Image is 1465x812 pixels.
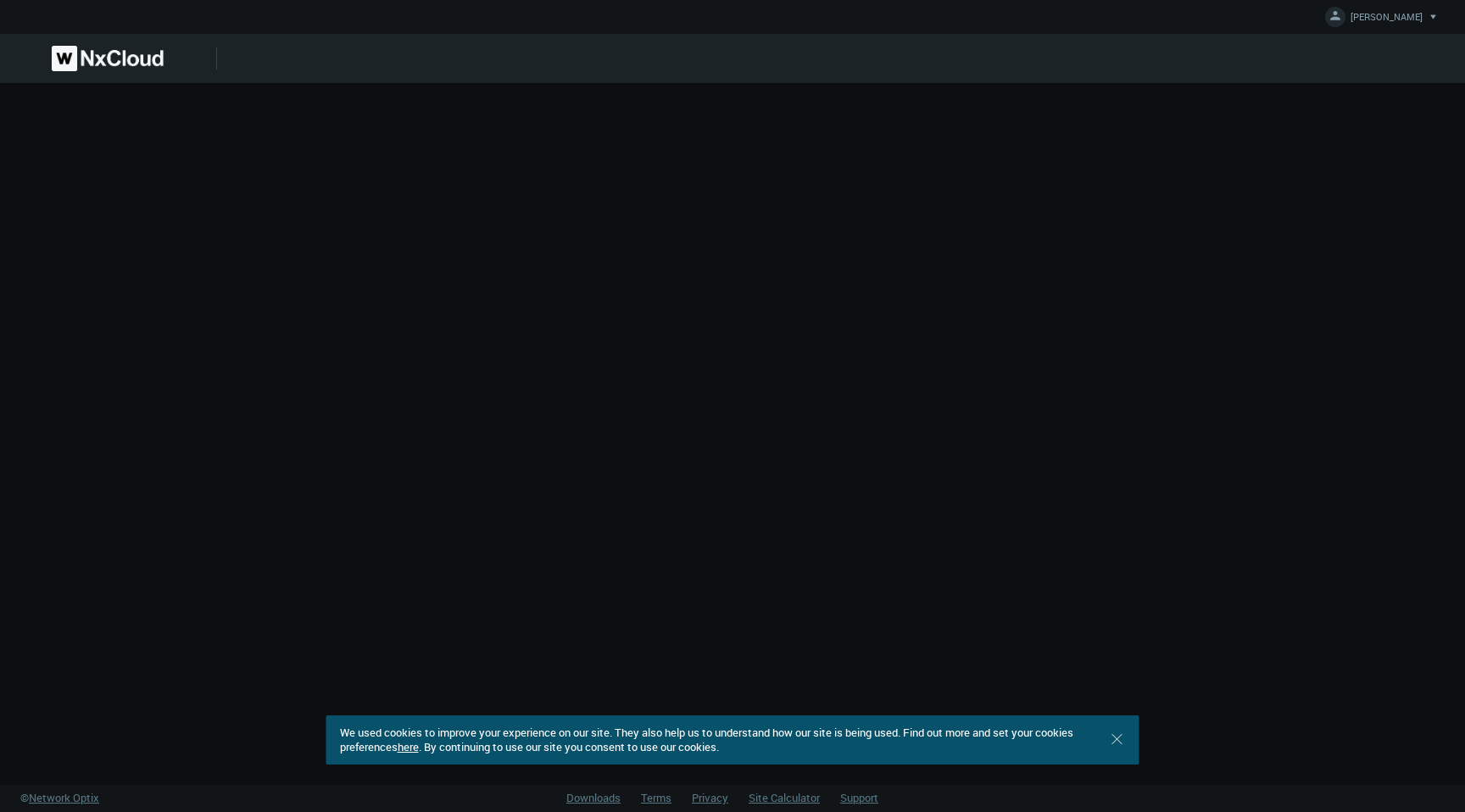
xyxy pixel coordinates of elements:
[641,790,671,805] a: Terms
[419,739,719,754] span: . By continuing to use our site you consent to use our cookies.
[749,790,820,805] a: Site Calculator
[692,790,728,805] a: Privacy
[29,790,99,805] span: Network Optix
[566,790,621,805] a: Downloads
[340,725,1073,754] span: We used cookies to improve your experience on our site. They also help us to understand how our s...
[840,790,878,805] a: Support
[1351,10,1423,30] span: [PERSON_NAME]
[398,739,419,754] a: here
[20,790,99,807] a: ©Network Optix
[52,46,164,71] img: Nx Cloud logo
